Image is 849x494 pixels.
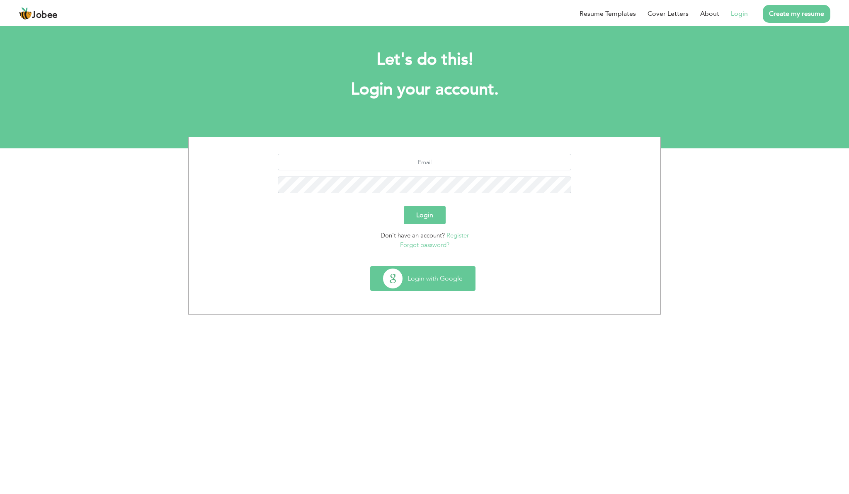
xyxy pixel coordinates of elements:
[763,5,830,23] a: Create my resume
[201,79,648,100] h1: Login your account.
[404,206,446,224] button: Login
[446,231,469,240] a: Register
[19,7,58,20] a: Jobee
[371,266,475,291] button: Login with Google
[381,231,445,240] span: Don't have an account?
[32,11,58,20] span: Jobee
[278,154,572,170] input: Email
[201,49,648,70] h2: Let's do this!
[700,9,719,19] a: About
[731,9,748,19] a: Login
[19,7,32,20] img: jobee.io
[400,241,449,249] a: Forgot password?
[580,9,636,19] a: Resume Templates
[648,9,689,19] a: Cover Letters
